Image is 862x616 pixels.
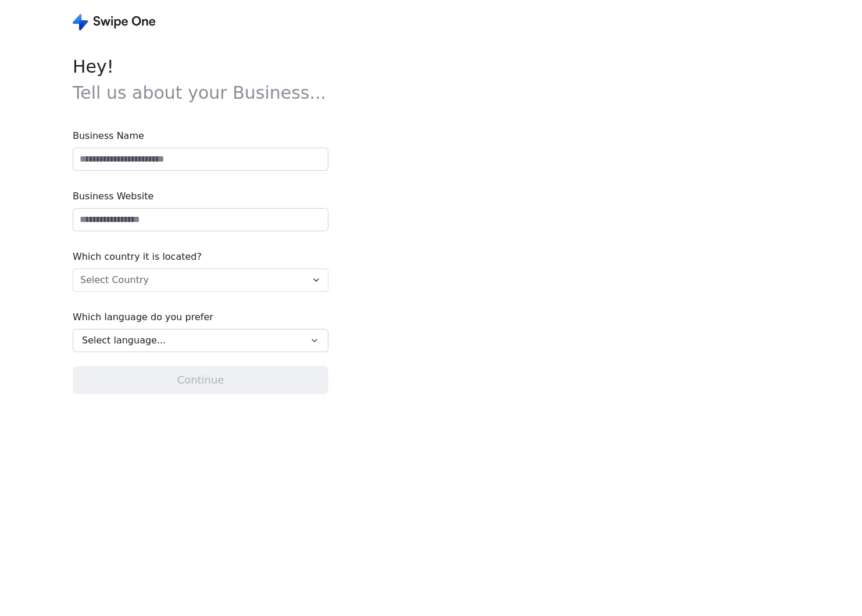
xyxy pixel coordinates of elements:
button: Continue [73,366,328,394]
span: Which country it is located? [73,250,328,264]
span: Select language... [82,334,166,348]
span: Business Name [73,129,328,143]
span: Which language do you prefer [73,310,328,324]
span: Hey ! [73,53,328,106]
span: Tell us about your Business... [73,83,326,103]
span: Business Website [73,189,328,203]
span: Select Country [80,273,149,287]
